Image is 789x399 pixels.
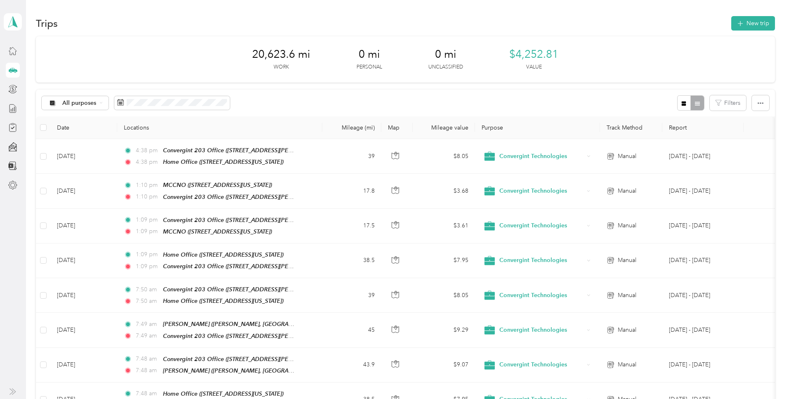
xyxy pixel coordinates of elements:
span: Home Office ([STREET_ADDRESS][US_STATE]) [163,297,283,304]
span: 7:49 am [136,331,159,340]
p: Value [526,64,542,71]
span: Manual [618,256,636,265]
th: Mileage (mi) [322,116,381,139]
td: 39 [322,278,381,313]
td: Sep 1 - 30, 2025 [662,243,744,278]
span: Convergint 203 Office ([STREET_ADDRESS][PERSON_NAME][US_STATE]) [163,194,357,201]
span: 0 mi [435,48,456,61]
button: New trip [731,16,775,31]
span: Manual [618,326,636,335]
span: Convergint Technologies [499,256,584,265]
td: 43.9 [322,348,381,382]
td: $3.61 [413,209,475,243]
button: Filters [710,95,746,111]
span: 0 mi [359,48,380,61]
span: 1:10 pm [136,181,159,190]
span: Home Office ([STREET_ADDRESS][US_STATE]) [163,251,283,258]
span: 1:09 pm [136,262,159,271]
td: [DATE] [50,139,117,174]
span: MCCNO ([STREET_ADDRESS][US_STATE]) [163,228,272,235]
td: 17.5 [322,209,381,243]
td: Sep 1 - 30, 2025 [662,278,744,313]
p: Work [274,64,289,71]
span: Convergint Technologies [499,360,584,369]
span: Manual [618,152,636,161]
td: [DATE] [50,278,117,313]
td: 45 [322,313,381,347]
td: 17.8 [322,174,381,208]
p: Personal [357,64,382,71]
span: Convergint Technologies [499,221,584,230]
td: $9.29 [413,313,475,347]
span: 7:50 am [136,285,159,294]
span: Home Office ([STREET_ADDRESS][US_STATE]) [163,390,283,397]
span: 1:09 pm [136,215,159,224]
span: 7:48 am [136,354,159,364]
td: Sep 1 - 30, 2025 [662,313,744,347]
td: [DATE] [50,313,117,347]
span: 4:38 pm [136,158,159,167]
span: Convergint Technologies [499,152,584,161]
td: Sep 1 - 30, 2025 [662,209,744,243]
span: 7:49 am [136,320,159,329]
td: $8.05 [413,278,475,313]
th: Mileage value [413,116,475,139]
td: Sep 1 - 30, 2025 [662,174,744,208]
td: $9.07 [413,348,475,382]
span: Convergint 203 Office ([STREET_ADDRESS][PERSON_NAME][US_STATE]) [163,333,357,340]
iframe: Everlance-gr Chat Button Frame [743,353,789,399]
span: Convergint 203 Office ([STREET_ADDRESS][PERSON_NAME][US_STATE]) [163,147,357,154]
span: All purposes [62,100,97,106]
p: Unclassified [428,64,463,71]
th: Report [662,116,744,139]
td: $3.68 [413,174,475,208]
td: $8.05 [413,139,475,174]
span: MCCNO ([STREET_ADDRESS][US_STATE]) [163,182,272,188]
th: Map [381,116,413,139]
span: Manual [618,360,636,369]
span: Manual [618,221,636,230]
td: Sep 1 - 30, 2025 [662,139,744,174]
span: 7:48 am [136,389,159,398]
span: 1:10 pm [136,192,159,201]
span: Convergint Technologies [499,291,584,300]
td: Sep 1 - 30, 2025 [662,348,744,382]
td: [DATE] [50,243,117,278]
span: Manual [618,187,636,196]
span: Convergint 203 Office ([STREET_ADDRESS][PERSON_NAME][US_STATE]) [163,286,357,293]
span: $4,252.81 [509,48,558,61]
td: 38.5 [322,243,381,278]
span: Home Office ([STREET_ADDRESS][US_STATE]) [163,158,283,165]
span: Convergint Technologies [499,326,584,335]
span: 7:48 am [136,366,159,375]
span: [PERSON_NAME] ([PERSON_NAME], [GEOGRAPHIC_DATA], [US_STATE]) [163,367,354,374]
span: 1:09 pm [136,250,159,259]
th: Locations [117,116,322,139]
th: Purpose [475,116,600,139]
td: [DATE] [50,209,117,243]
td: $7.95 [413,243,475,278]
span: Convergint 203 Office ([STREET_ADDRESS][PERSON_NAME][US_STATE]) [163,356,357,363]
span: Convergint Technologies [499,187,584,196]
td: [DATE] [50,174,117,208]
h1: Trips [36,19,58,28]
span: Convergint 203 Office ([STREET_ADDRESS][PERSON_NAME][US_STATE]) [163,217,357,224]
td: [DATE] [50,348,117,382]
span: 20,623.6 mi [252,48,310,61]
span: 4:38 pm [136,146,159,155]
span: 1:09 pm [136,227,159,236]
span: Convergint 203 Office ([STREET_ADDRESS][PERSON_NAME][US_STATE]) [163,263,357,270]
span: Manual [618,291,636,300]
span: [PERSON_NAME] ([PERSON_NAME], [GEOGRAPHIC_DATA], [US_STATE]) [163,321,354,328]
th: Track Method [600,116,662,139]
td: 39 [322,139,381,174]
th: Date [50,116,117,139]
span: 7:50 am [136,297,159,306]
